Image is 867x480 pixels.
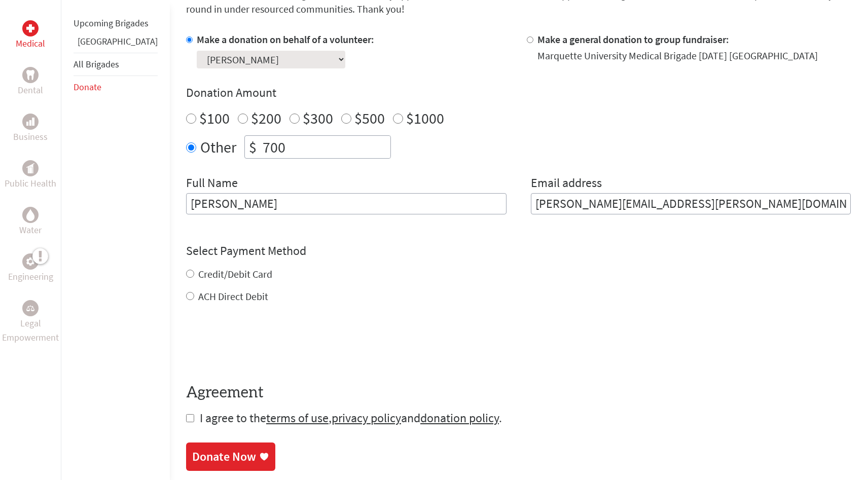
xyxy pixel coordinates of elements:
[74,76,158,98] li: Donate
[5,160,56,191] a: Public HealthPublic Health
[22,114,39,130] div: Business
[26,118,34,126] img: Business
[2,316,59,345] p: Legal Empowerment
[537,33,729,46] label: Make a general donation to group fundraiser:
[78,35,158,47] a: [GEOGRAPHIC_DATA]
[537,49,818,63] div: Marquette University Medical Brigade [DATE] [GEOGRAPHIC_DATA]
[26,70,34,80] img: Dental
[354,108,385,128] label: $500
[22,160,39,176] div: Public Health
[251,108,281,128] label: $200
[22,253,39,270] div: Engineering
[332,410,401,426] a: privacy policy
[13,130,48,144] p: Business
[26,257,34,266] img: Engineering
[303,108,333,128] label: $300
[266,410,329,426] a: terms of use
[22,20,39,36] div: Medical
[26,24,34,32] img: Medical
[186,324,340,363] iframe: reCAPTCHA
[74,53,158,76] li: All Brigades
[186,384,851,402] h4: Agreement
[186,243,851,259] h4: Select Payment Method
[531,175,602,193] label: Email address
[13,114,48,144] a: BusinessBusiness
[26,209,34,220] img: Water
[186,193,507,214] input: Enter Full Name
[16,20,45,51] a: MedicalMedical
[198,290,268,303] label: ACH Direct Debit
[198,268,272,280] label: Credit/Debit Card
[531,193,851,214] input: Your Email
[8,270,53,284] p: Engineering
[18,83,43,97] p: Dental
[74,12,158,34] li: Upcoming Brigades
[22,300,39,316] div: Legal Empowerment
[245,136,261,158] div: $
[26,305,34,311] img: Legal Empowerment
[19,207,42,237] a: WaterWater
[16,36,45,51] p: Medical
[26,163,34,173] img: Public Health
[5,176,56,191] p: Public Health
[18,67,43,97] a: DentalDental
[8,253,53,284] a: EngineeringEngineering
[420,410,499,426] a: donation policy
[74,58,119,70] a: All Brigades
[2,300,59,345] a: Legal EmpowermentLegal Empowerment
[74,34,158,53] li: Panama
[197,33,374,46] label: Make a donation on behalf of a volunteer:
[406,108,444,128] label: $1000
[200,410,502,426] span: I agree to the , and .
[192,449,256,465] div: Donate Now
[200,135,236,159] label: Other
[261,136,390,158] input: Enter Amount
[74,17,149,29] a: Upcoming Brigades
[19,223,42,237] p: Water
[22,67,39,83] div: Dental
[186,442,275,471] a: Donate Now
[22,207,39,223] div: Water
[186,175,238,193] label: Full Name
[186,85,851,101] h4: Donation Amount
[199,108,230,128] label: $100
[74,81,101,93] a: Donate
